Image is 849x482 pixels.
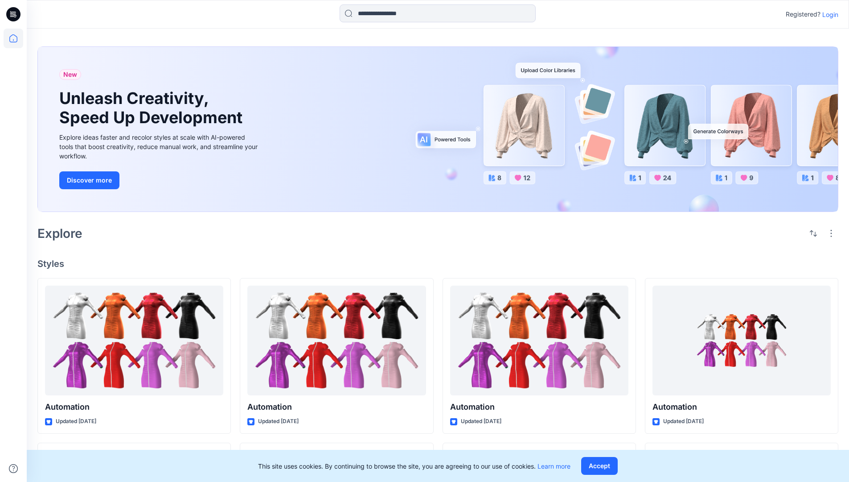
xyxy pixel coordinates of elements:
[59,171,260,189] a: Discover more
[63,69,77,80] span: New
[59,171,119,189] button: Discover more
[59,89,246,127] h1: Unleash Creativity, Speed Up Development
[450,401,628,413] p: Automation
[258,417,299,426] p: Updated [DATE]
[581,457,618,475] button: Accept
[663,417,704,426] p: Updated [DATE]
[45,286,223,396] a: Automation
[652,401,831,413] p: Automation
[247,401,426,413] p: Automation
[258,461,570,471] p: This site uses cookies. By continuing to browse the site, you are agreeing to our use of cookies.
[247,286,426,396] a: Automation
[461,417,501,426] p: Updated [DATE]
[56,417,96,426] p: Updated [DATE]
[537,462,570,470] a: Learn more
[45,401,223,413] p: Automation
[37,226,82,241] h2: Explore
[59,133,260,161] div: Explore ideas faster and recolor styles at scale with AI-powered tools that boost creativity, red...
[450,286,628,396] a: Automation
[786,9,820,20] p: Registered?
[37,258,838,269] h4: Styles
[652,286,831,396] a: Automation
[822,10,838,19] p: Login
